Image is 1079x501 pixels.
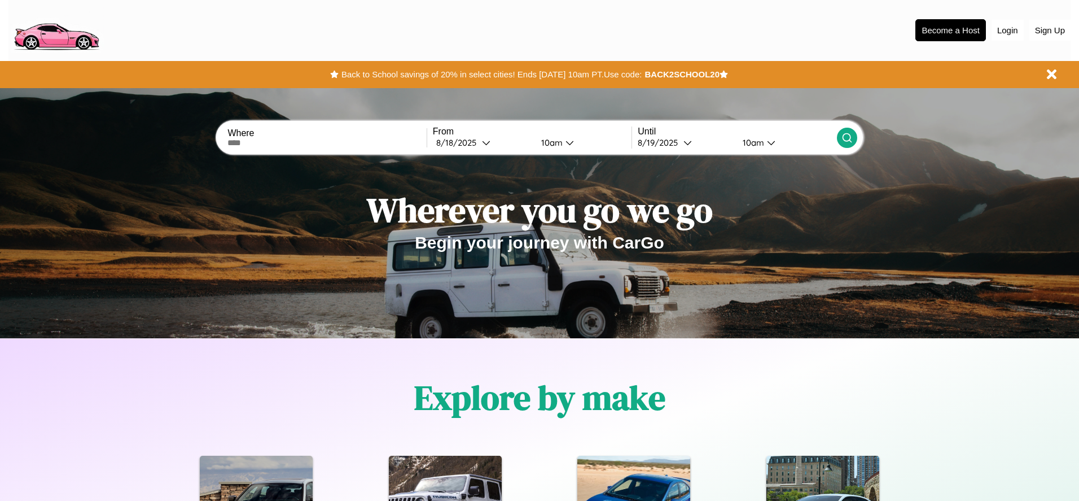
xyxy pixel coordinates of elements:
button: 8/18/2025 [433,137,532,149]
button: Sign Up [1029,20,1071,41]
button: Login [992,20,1024,41]
button: 10am [532,137,631,149]
div: 8 / 19 / 2025 [638,137,683,148]
img: logo [8,6,104,53]
button: 10am [734,137,836,149]
label: Until [638,127,836,137]
b: BACK2SCHOOL20 [644,69,720,79]
div: 10am [737,137,767,148]
h1: Explore by make [414,374,665,421]
button: Become a Host [915,19,986,41]
div: 8 / 18 / 2025 [436,137,482,148]
label: Where [227,128,426,138]
div: 10am [536,137,565,148]
button: Back to School savings of 20% in select cities! Ends [DATE] 10am PT.Use code: [339,67,644,82]
label: From [433,127,631,137]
